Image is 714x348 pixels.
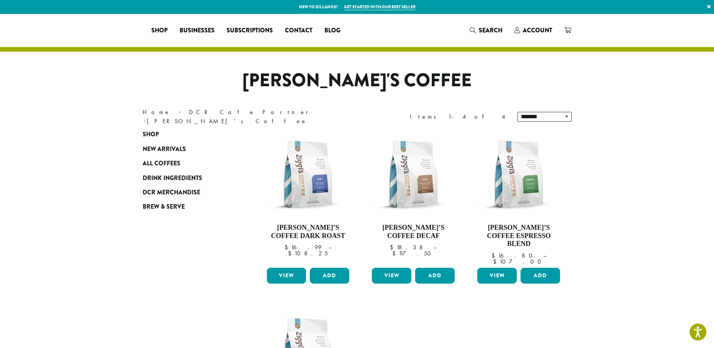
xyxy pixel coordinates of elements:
button: Add [521,268,560,284]
a: [PERSON_NAME]’s Coffee Dark Roast [265,131,352,265]
a: Home [143,108,171,116]
span: Blog [324,26,340,35]
span: $ [492,252,498,259]
bdi: 117.50 [392,249,434,257]
span: – [329,243,332,251]
h4: [PERSON_NAME]’s Coffee Espresso Blend [475,224,562,248]
span: Drink Ingredients [143,174,202,183]
h1: [PERSON_NAME]'s Coffee [137,70,577,92]
button: Add [310,268,349,284]
span: – [543,252,546,259]
h4: [PERSON_NAME]’s Coffee Decaf [370,224,457,240]
span: $ [285,243,291,251]
a: Drink Ingredients [143,171,233,185]
a: Get started with our best seller [344,4,416,10]
span: All Coffees [143,159,180,168]
img: Ziggis-Dark-Blend-12-oz.png [265,131,351,218]
span: Brew & Serve [143,202,185,212]
span: $ [493,258,499,266]
a: View [372,268,411,284]
img: Ziggis-Espresso-Blend-12-oz.png [475,131,562,218]
span: DCR Merchandise [143,188,200,197]
bdi: 18.38 [390,243,426,251]
a: View [477,268,517,284]
a: [PERSON_NAME]’s Coffee Espresso Blend [475,131,562,265]
span: – [434,243,437,251]
a: View [267,268,306,284]
span: $ [288,249,294,257]
div: Items 1-4 of 4 [410,112,506,121]
span: › [143,114,146,126]
a: DCR Merchandise [143,185,233,200]
a: Shop [145,24,174,37]
span: $ [390,243,396,251]
span: Account [523,26,552,35]
span: Shop [143,130,159,139]
span: Subscriptions [227,26,273,35]
span: Contact [285,26,312,35]
span: Shop [151,26,167,35]
bdi: 16.99 [285,243,321,251]
img: Ziggis-Decaf-Blend-12-oz.png [370,131,457,218]
button: Add [415,268,455,284]
a: Brew & Serve [143,200,233,214]
a: All Coffees [143,156,233,171]
a: New Arrivals [143,142,233,156]
bdi: 16.80 [492,252,536,259]
span: Businesses [180,26,215,35]
h4: [PERSON_NAME]’s Coffee Dark Roast [265,224,352,240]
a: [PERSON_NAME]’s Coffee Decaf [370,131,457,265]
span: $ [392,249,399,257]
span: › [178,105,181,117]
a: Shop [143,127,233,142]
bdi: 107.00 [493,258,545,266]
span: New Arrivals [143,145,186,154]
span: Search [479,26,502,35]
a: Search [464,24,508,37]
a: DCR Cafe Partner [189,108,314,116]
nav: Breadcrumb [143,108,346,126]
bdi: 108.25 [288,249,328,257]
